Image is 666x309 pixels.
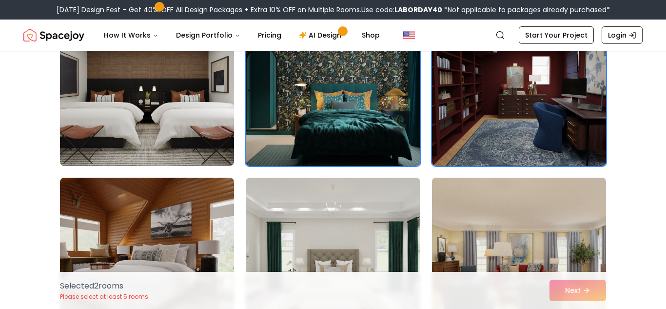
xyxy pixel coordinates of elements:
a: Start Your Project [519,26,594,44]
a: Pricing [250,25,289,45]
img: Room room-20 [246,10,420,166]
div: [DATE] Design Fest – Get 40% OFF All Design Packages + Extra 10% OFF on Multiple Rooms. [57,5,610,15]
a: Login [602,26,643,44]
button: How It Works [96,25,166,45]
img: Room room-19 [60,10,234,166]
a: Spacejoy [23,25,84,45]
a: AI Design [291,25,352,45]
p: Selected 2 room s [60,280,148,292]
p: Please select at least 5 rooms [60,293,148,301]
b: LABORDAY40 [394,5,442,15]
a: Shop [354,25,388,45]
nav: Global [23,20,643,51]
img: Room room-21 [432,10,606,166]
span: Use code: [361,5,442,15]
img: Spacejoy Logo [23,25,84,45]
img: United States [403,29,415,41]
span: *Not applicable to packages already purchased* [442,5,610,15]
nav: Main [96,25,388,45]
button: Design Portfolio [168,25,248,45]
